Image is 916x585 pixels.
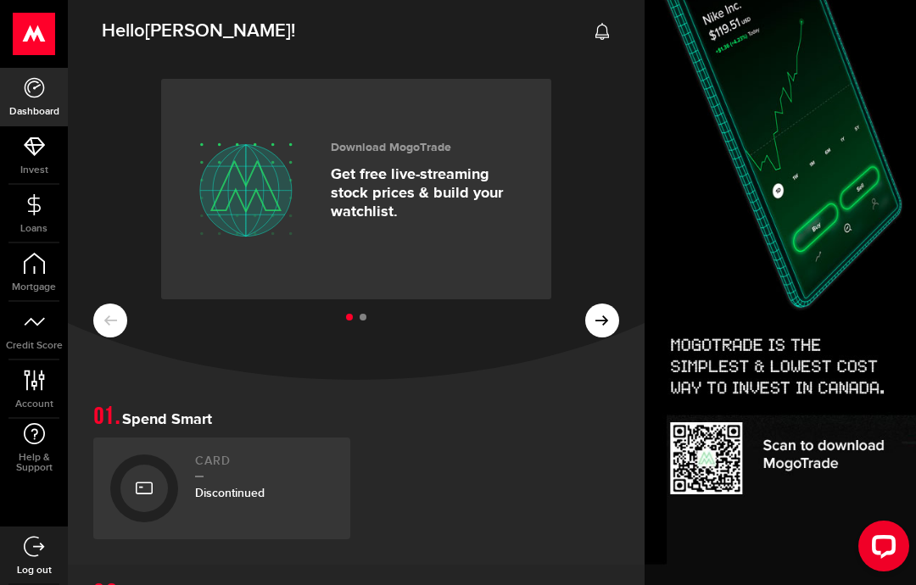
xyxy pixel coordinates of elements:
[102,14,295,49] span: Hello !
[161,79,551,299] a: Download MogoTrade Get free live-streaming stock prices & build your watchlist.
[845,514,916,585] iframe: LiveChat chat widget
[145,19,291,42] span: [PERSON_NAME]
[331,141,526,155] h3: Download MogoTrade
[331,165,526,221] p: Get free live-streaming stock prices & build your watchlist.
[195,454,333,477] h2: Card
[93,405,619,429] h1: Spend Smart
[195,486,265,500] span: Discontinued
[93,437,350,539] a: CardDiscontinued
